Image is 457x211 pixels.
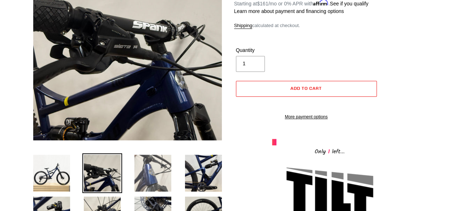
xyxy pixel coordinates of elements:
[82,153,122,193] img: Load image into Gallery viewer, DEMO BIKE: TILT - Pearl Night Blue - LG (Complete Bike) #14 LIKE NEW
[326,147,332,156] span: 1
[236,114,377,120] a: More payment options
[330,1,368,6] a: See if you qualify - Learn more about Affirm Financing (opens in modal)
[272,145,388,157] div: Only left...
[234,8,344,14] a: Learn more about payment and financing options
[290,85,322,91] span: Add to cart
[234,23,253,29] a: Shipping
[257,1,268,6] span: $161
[236,47,305,54] label: Quantity
[234,22,426,29] div: calculated at checkout.
[133,153,173,193] img: Load image into Gallery viewer, DEMO BIKE: TILT - Pearl Night Blue - LG (Complete Bike) #14 LIKE NEW
[236,81,377,97] button: Add to cart
[184,153,223,193] img: Load image into Gallery viewer, DEMO BIKE: TILT - Pearl Night Blue - LG (Complete Bike) #14 LIKE NEW
[32,153,72,193] img: Load image into Gallery viewer, Canfield-Bikes-Tilt-LG-Demo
